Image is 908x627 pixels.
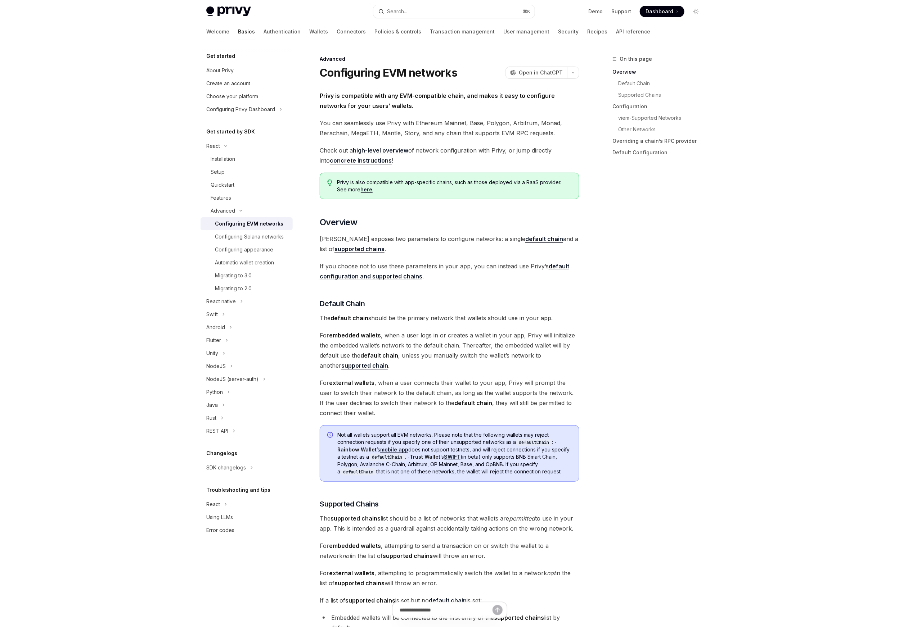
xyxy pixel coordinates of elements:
[612,124,707,135] a: Other Networks
[334,245,385,253] strong: supported chains
[320,568,579,588] span: For , attempting to programmatically switch the wallet to a network in the list of will throw an ...
[361,186,373,193] a: here
[509,515,535,522] em: permitted
[587,23,607,40] a: Recipes
[320,261,579,281] span: If you choose not to use these parameters in your app, you can instead use Privy’s .
[320,595,579,605] span: If a list of is set but no is set:
[525,235,563,243] a: default chain
[329,569,374,577] strong: external wallets
[380,446,408,453] a: mobile app
[327,432,334,439] svg: Info
[360,352,398,359] strong: default chain
[201,217,293,230] a: Configuring EVM networks
[320,513,579,533] span: The list should be a list of networks that wallets are to use in your app. This is intended as a ...
[201,524,293,537] a: Error codes
[612,89,707,101] a: Supported Chains
[337,179,572,193] span: Privy is also compatible with app-specific chains, such as those deployed via a RaaS provider. Se...
[206,142,220,150] div: React
[206,349,218,358] div: Unity
[215,284,252,293] div: Migrating to 2.0
[611,8,631,15] a: Support
[206,79,250,88] div: Create an account
[201,103,293,116] button: Toggle Configuring Privy Dashboard section
[201,165,293,178] a: Setup
[211,155,235,163] div: Installation
[519,69,563,76] span: Open in ChatGPT
[429,597,467,604] a: default chain
[206,66,234,75] div: About Privy
[201,386,293,399] button: Toggle Python section
[211,168,225,176] div: Setup
[201,321,293,334] button: Toggle Android section
[211,181,234,189] div: Quickstart
[547,569,556,577] em: not
[206,52,235,60] h5: Get started
[369,454,405,461] code: defaultChain
[206,401,218,409] div: Java
[400,602,493,618] input: Ask a question...
[206,362,226,371] div: NodeJS
[201,140,293,153] button: Toggle React section
[201,308,293,321] button: Toggle Swift section
[320,118,579,138] span: You can seamlessly use Privy with Ethereum Mainnet, Base, Polygon, Arbitrum, Monad, Berachain, Me...
[320,313,579,323] span: The should be the primary network that wallets should use in your app.
[206,6,251,17] img: light logo
[337,23,366,40] a: Connectors
[616,23,650,40] a: API reference
[201,360,293,373] button: Toggle NodeJS section
[320,541,579,561] span: For , attempting to send a transaction on or switch the wallet to a network in the list of will t...
[342,552,351,559] em: not
[320,55,579,63] div: Advanced
[206,427,228,435] div: REST API
[493,605,503,615] button: Send message
[516,439,552,446] code: defaultChain
[206,310,218,319] div: Swift
[201,334,293,347] button: Toggle Flutter section
[211,194,231,202] div: Features
[211,206,235,215] div: Advanced
[387,7,407,16] div: Search...
[383,552,433,559] strong: supported chains
[215,219,283,228] div: Configuring EVM networks
[201,243,293,256] a: Configuring appearance
[523,9,530,14] span: ⌘ K
[201,269,293,282] a: Migrating to 3.0
[330,157,392,164] a: concrete instructions
[215,245,273,254] div: Configuring appearance
[430,23,495,40] a: Transaction management
[206,500,220,509] div: React
[620,55,652,63] span: On this page
[201,424,293,437] button: Toggle REST API section
[444,454,460,460] a: SWIFT
[206,449,237,458] h5: Changelogs
[429,597,467,604] strong: default chain
[206,23,229,40] a: Welcome
[201,498,293,511] button: Toggle React section
[337,431,572,476] span: Not all wallets support all EVM networks. Please note that the following wallets may reject conne...
[334,580,385,587] strong: supported chains
[201,373,293,386] button: Toggle NodeJS (server-auth) section
[201,282,293,295] a: Migrating to 2.0
[320,66,457,79] h1: Configuring EVM networks
[373,5,535,18] button: Open search
[329,379,374,386] strong: external wallets
[374,23,421,40] a: Policies & controls
[215,232,284,241] div: Configuring Solana networks
[612,112,707,124] a: viem-Supported Networks
[353,147,408,154] a: high-level overview
[201,412,293,424] button: Toggle Rust section
[327,180,332,186] svg: Tip
[329,542,381,549] strong: embedded wallets
[331,515,381,522] strong: supported chains
[206,486,270,494] h5: Troubleshooting and tips
[206,297,236,306] div: React native
[264,23,301,40] a: Authentication
[340,468,376,476] code: defaultChain
[331,314,368,322] strong: default chain
[206,92,258,101] div: Choose your platform
[206,323,225,332] div: Android
[206,127,255,136] h5: Get started by SDK
[341,362,388,369] strong: supported chain
[201,347,293,360] button: Toggle Unity section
